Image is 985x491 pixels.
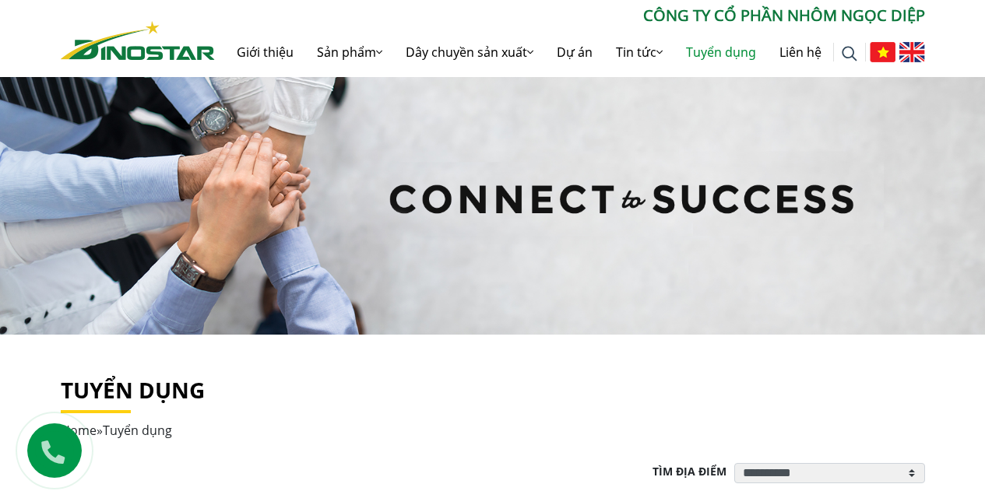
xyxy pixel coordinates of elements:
[870,42,895,62] img: Tiếng Việt
[653,463,734,479] p: Tìm địa điểm
[842,46,857,61] img: search
[899,42,925,62] img: English
[545,27,604,77] a: Dự án
[103,422,172,439] span: Tuyển dụng
[305,27,394,77] a: Sản phẩm
[225,27,305,77] a: Giới thiệu
[61,377,925,404] h1: Tuyển dụng
[215,4,925,27] p: CÔNG TY CỔ PHẦN NHÔM NGỌC DIỆP
[768,27,833,77] a: Liên hệ
[61,422,172,439] span: »
[394,27,545,77] a: Dây chuyền sản xuất
[61,21,215,60] img: Nhôm Dinostar
[674,27,768,77] a: Tuyển dụng
[604,27,674,77] a: Tin tức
